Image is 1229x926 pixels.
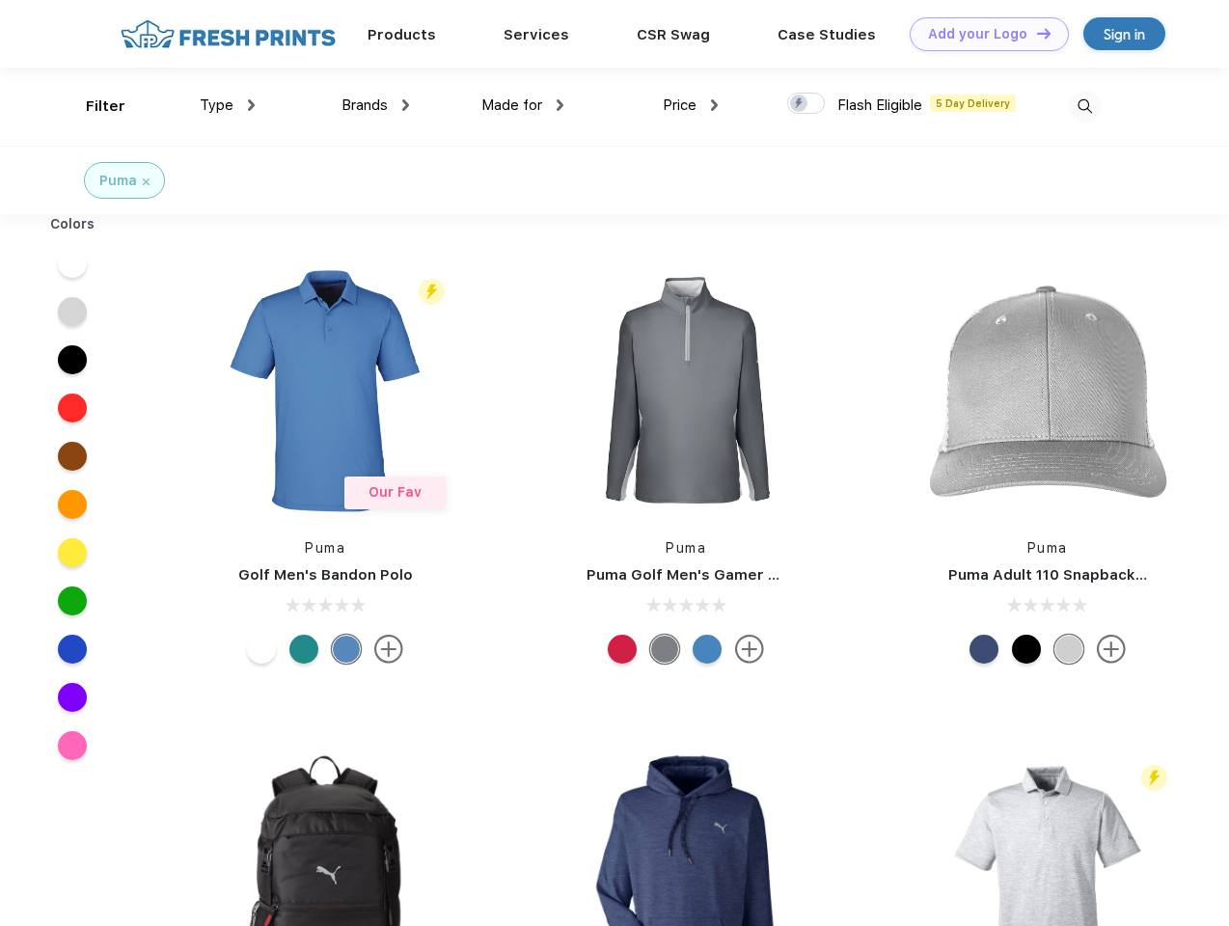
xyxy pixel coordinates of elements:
img: filter_cancel.svg [143,178,150,185]
img: dropdown.png [557,99,563,111]
img: desktop_search.svg [1069,91,1101,123]
div: Puma [99,171,137,191]
a: Golf Men's Bandon Polo [238,566,413,584]
img: dropdown.png [402,99,409,111]
div: Green Lagoon [289,635,318,664]
div: Lake Blue [332,635,361,664]
div: Quarry Brt Whit [1054,635,1083,664]
span: Price [663,96,696,114]
div: Colors [36,214,110,234]
img: DT [1037,28,1051,39]
img: func=resize&h=266 [197,262,453,519]
div: Bright Cobalt [693,635,722,664]
a: Puma [305,540,345,556]
span: 5 Day Delivery [930,95,1016,112]
span: Brands [341,96,388,114]
img: fo%20logo%202.webp [115,17,341,51]
img: more.svg [735,635,764,664]
a: CSR Swag [637,26,710,43]
img: func=resize&h=266 [558,262,814,519]
img: more.svg [374,635,403,664]
div: Ski Patrol [608,635,637,664]
span: Our Fav [369,484,422,500]
img: more.svg [1097,635,1126,664]
div: Add your Logo [928,26,1027,42]
span: Type [200,96,233,114]
a: Puma [1027,540,1068,556]
a: Puma [666,540,706,556]
a: Puma Golf Men's Gamer Golf Quarter-Zip [587,566,891,584]
a: Products [368,26,436,43]
img: dropdown.png [248,99,255,111]
a: Sign in [1083,17,1165,50]
img: func=resize&h=266 [919,262,1176,519]
img: flash_active_toggle.svg [1141,765,1167,791]
div: Filter [86,95,125,118]
div: Peacoat Qut Shd [970,635,998,664]
img: dropdown.png [711,99,718,111]
span: Made for [481,96,542,114]
div: Quiet Shade [650,635,679,664]
div: Sign in [1104,23,1145,45]
a: Services [504,26,569,43]
div: Pma Blk Pma Blk [1012,635,1041,664]
div: Bright White [247,635,276,664]
span: Flash Eligible [837,96,922,114]
img: flash_active_toggle.svg [419,279,445,305]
